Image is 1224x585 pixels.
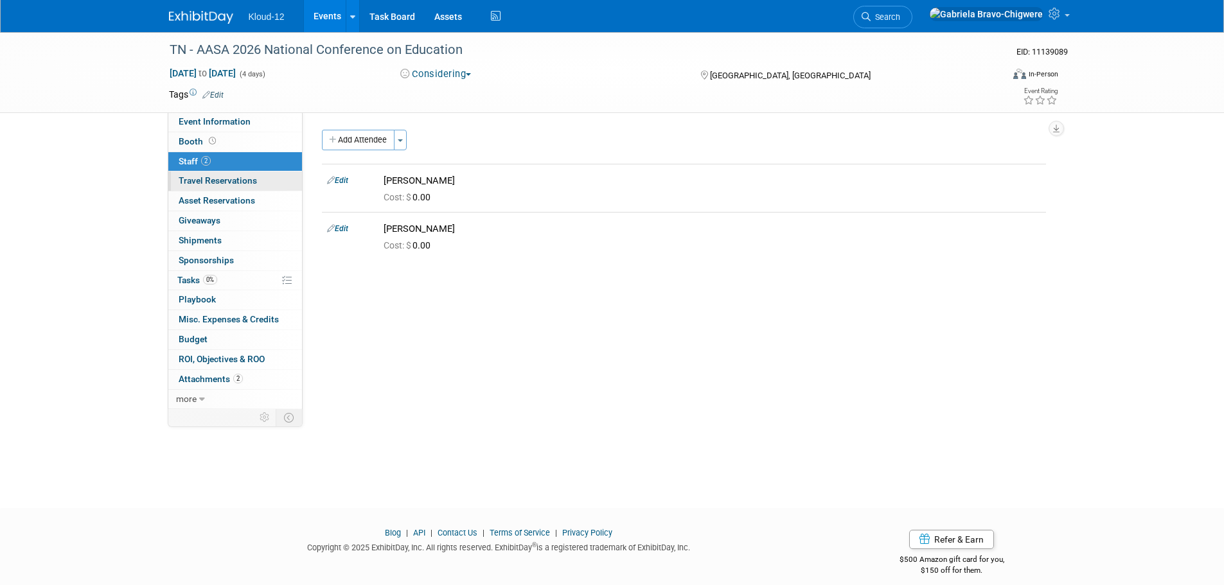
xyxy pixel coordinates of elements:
[403,528,411,537] span: |
[490,528,550,537] a: Terms of Service
[532,541,537,548] sup: ®
[233,374,243,383] span: 2
[169,11,233,24] img: ExhibitDay
[179,294,216,304] span: Playbook
[179,136,218,146] span: Booth
[168,310,302,329] a: Misc. Expenses & Credits
[168,390,302,409] a: more
[168,171,302,191] a: Travel Reservations
[249,12,285,22] span: Kloud-12
[396,67,476,81] button: Considering
[853,6,912,28] a: Search
[384,175,1041,187] div: [PERSON_NAME]
[168,191,302,211] a: Asset Reservations
[479,528,488,537] span: |
[168,152,302,171] a: Staff2
[168,290,302,310] a: Playbook
[327,224,348,233] a: Edit
[438,528,477,537] a: Contact Us
[413,528,425,537] a: API
[165,39,983,62] div: TN - AASA 2026 National Conference on Education
[179,334,208,344] span: Budget
[179,156,211,166] span: Staff
[254,409,276,426] td: Personalize Event Tab Strip
[929,7,1043,21] img: Gabriela Bravo-Chigwere
[562,528,612,537] a: Privacy Policy
[169,539,829,554] div: Copyright © 2025 ExhibitDay, Inc. All rights reserved. ExhibitDay is a registered trademark of Ex...
[168,271,302,290] a: Tasks0%
[179,235,222,245] span: Shipments
[168,112,302,132] a: Event Information
[871,12,900,22] span: Search
[384,192,436,202] span: 0.00
[384,240,412,250] span: Cost: $
[168,231,302,250] a: Shipments
[327,176,348,185] a: Edit
[179,116,251,127] span: Event Information
[1028,69,1058,79] div: In-Person
[179,215,220,225] span: Giveaways
[168,251,302,270] a: Sponsorships
[168,211,302,231] a: Giveaways
[202,91,224,100] a: Edit
[168,330,302,349] a: Budget
[179,374,243,384] span: Attachments
[179,175,257,186] span: Travel Reservations
[276,409,302,426] td: Toggle Event Tabs
[322,130,395,150] button: Add Attendee
[168,350,302,369] a: ROI, Objectives & ROO
[927,67,1059,86] div: Event Format
[848,546,1056,575] div: $500 Amazon gift card for you,
[552,528,560,537] span: |
[385,528,401,537] a: Blog
[848,565,1056,576] div: $150 off for them.
[384,240,436,250] span: 0.00
[179,354,265,364] span: ROI, Objectives & ROO
[176,394,197,404] span: more
[197,68,209,78] span: to
[710,71,871,80] span: [GEOGRAPHIC_DATA], [GEOGRAPHIC_DATA]
[168,132,302,152] a: Booth
[1013,69,1026,79] img: Format-Inperson.png
[201,156,211,166] span: 2
[179,255,234,265] span: Sponsorships
[206,136,218,146] span: Booth not reserved yet
[909,530,994,549] a: Refer & Earn
[169,88,224,101] td: Tags
[427,528,436,537] span: |
[238,70,265,78] span: (4 days)
[179,314,279,324] span: Misc. Expenses & Credits
[169,67,236,79] span: [DATE] [DATE]
[168,370,302,389] a: Attachments2
[1023,88,1058,94] div: Event Rating
[177,275,217,285] span: Tasks
[1016,47,1068,57] span: Event ID: 11139089
[384,192,412,202] span: Cost: $
[179,195,255,205] span: Asset Reservations
[384,223,1041,235] div: [PERSON_NAME]
[203,275,217,284] span: 0%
